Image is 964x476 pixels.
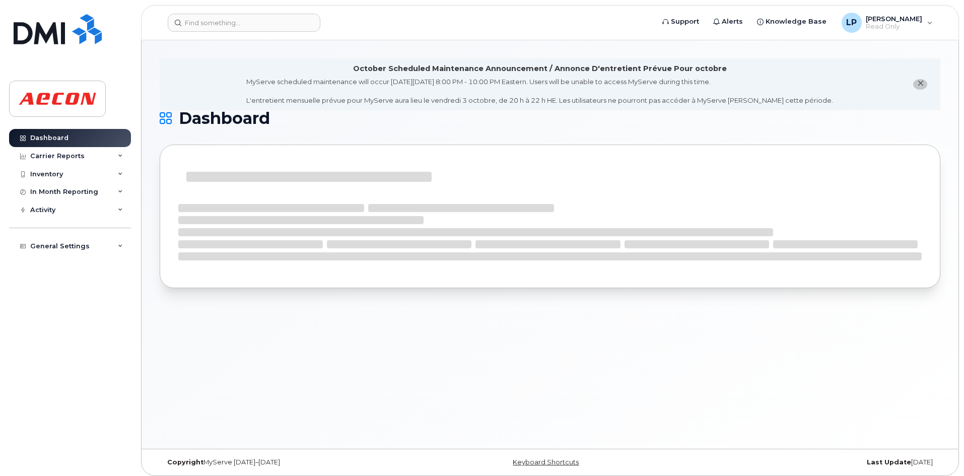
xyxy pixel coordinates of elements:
div: MyServe scheduled maintenance will occur [DATE][DATE] 8:00 PM - 10:00 PM Eastern. Users will be u... [246,77,833,105]
span: Dashboard [179,111,270,126]
div: October Scheduled Maintenance Announcement / Annonce D'entretient Prévue Pour octobre [353,63,727,74]
strong: Copyright [167,458,203,466]
button: close notification [913,79,927,90]
div: [DATE] [680,458,940,466]
div: MyServe [DATE]–[DATE] [160,458,420,466]
strong: Last Update [867,458,911,466]
a: Keyboard Shortcuts [513,458,579,466]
